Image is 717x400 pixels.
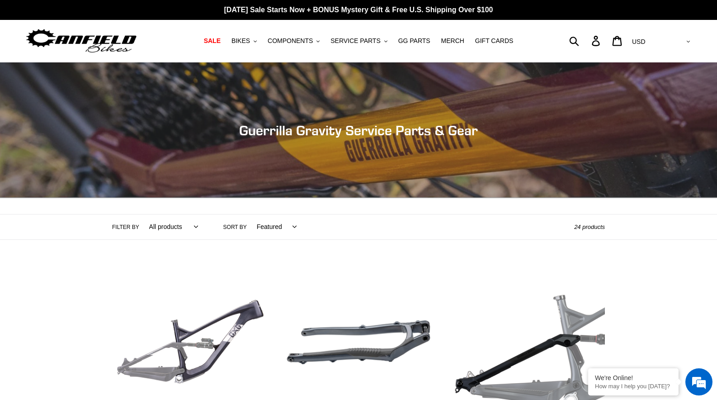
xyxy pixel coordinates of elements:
div: We're Online! [595,374,672,381]
span: GG PARTS [398,37,430,45]
span: 24 products [574,224,605,230]
span: Guerrilla Gravity Service Parts & Gear [239,122,478,138]
a: SALE [199,35,225,47]
button: SERVICE PARTS [326,35,392,47]
label: Filter by [112,223,139,231]
span: SALE [204,37,221,45]
input: Search [574,31,597,51]
a: MERCH [437,35,469,47]
span: GIFT CARDS [475,37,514,45]
span: SERVICE PARTS [330,37,380,45]
label: Sort by [223,223,247,231]
button: BIKES [227,35,261,47]
img: Canfield Bikes [25,27,138,55]
span: BIKES [231,37,250,45]
span: MERCH [441,37,464,45]
a: GG PARTS [394,35,435,47]
button: COMPONENTS [263,35,324,47]
p: How may I help you today? [595,383,672,390]
span: COMPONENTS [268,37,313,45]
a: GIFT CARDS [471,35,518,47]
